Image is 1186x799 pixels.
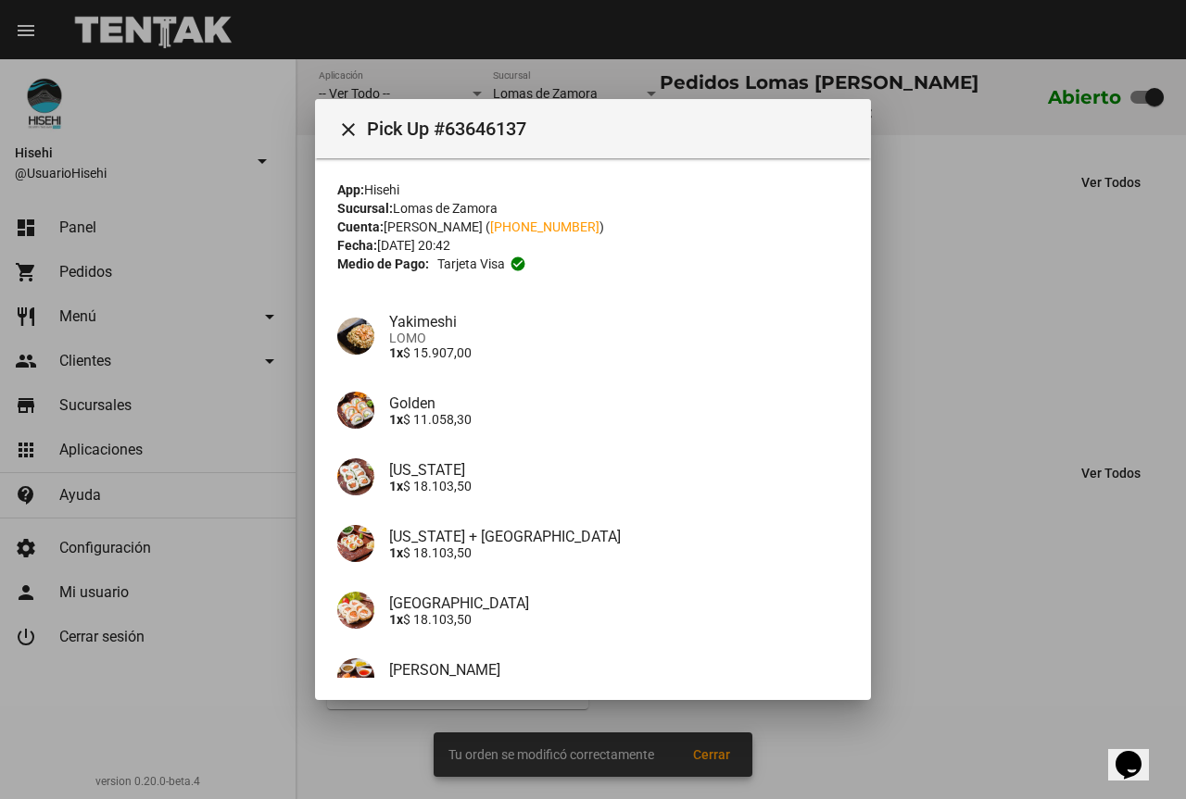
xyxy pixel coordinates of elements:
a: [PHONE_NUMBER] [490,219,599,234]
strong: Cuenta: [337,219,384,234]
div: [DATE] 20:42 [337,236,849,255]
div: [PERSON_NAME] ( ) [337,218,849,236]
b: 1x [389,612,403,627]
div: Hisehi [337,181,849,199]
iframe: chat widget [1108,725,1167,780]
strong: Fecha: [337,238,377,253]
img: dadf26b8-c972-4cab-8a6a-6678f52d0715.jpg [337,458,374,495]
div: Lomas de Zamora [337,199,849,218]
strong: App: [337,182,364,197]
p: $ 15.907,00 [389,345,849,360]
p: $ 18.103,50 [389,545,849,560]
img: 2699fb53-3993-48a7-afb3-adc6b9322855.jpg [337,318,374,355]
span: LOMO [389,331,849,345]
b: 1x [389,345,403,360]
strong: Sucursal: [337,201,393,216]
h4: Yakimeshi [389,313,849,331]
mat-icon: Cerrar [337,119,360,141]
h4: [US_STATE] [389,461,849,479]
img: 9646c25c-f137-4aa6-9883-729fae6b463e.jpg [337,392,374,429]
h4: [PERSON_NAME] [389,661,849,679]
b: 1x [389,479,403,493]
b: 1x [389,545,403,560]
b: 1x [389,412,403,427]
img: 870d4bf0-67ed-4171-902c-ed3c29e863da.jpg [337,525,374,562]
p: $ 18.103,50 [389,479,849,493]
h4: [GEOGRAPHIC_DATA] [389,594,849,612]
img: a0a240ad-5512-447d-ac38-c8b5aac66495.jpg [337,658,374,695]
span: Tarjeta visa [437,255,505,273]
strong: Medio de Pago: [337,255,429,273]
h4: [US_STATE] + [GEOGRAPHIC_DATA] [389,528,849,545]
p: $ 11.058,30 [389,412,849,427]
p: $ 18.103,50 [389,612,849,627]
button: Cerrar [330,110,367,147]
img: bbb87a61-ba8a-4e10-84cb-da5aca16c4fa.jpg [337,592,374,629]
h4: Golden [389,394,849,412]
span: Pick Up #63646137 [367,114,856,144]
mat-icon: check_circle [510,256,526,272]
